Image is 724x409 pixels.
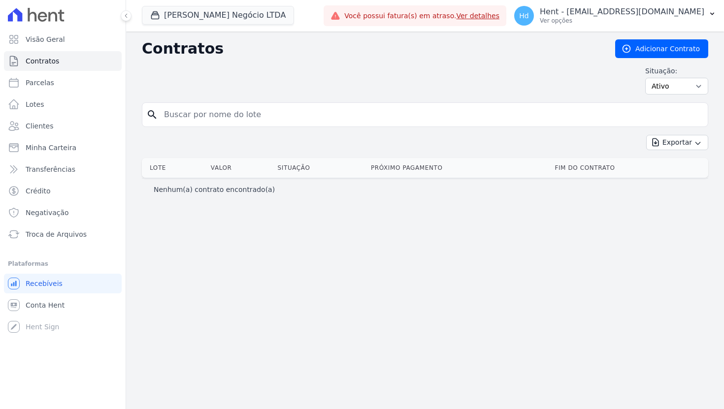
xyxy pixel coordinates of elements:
[26,121,53,131] span: Clientes
[26,34,65,44] span: Visão Geral
[4,295,122,315] a: Conta Hent
[154,185,275,194] p: Nenhum(a) contrato encontrado(a)
[456,12,499,20] a: Ver detalhes
[274,158,367,178] th: Situação
[4,73,122,93] a: Parcelas
[158,105,704,125] input: Buscar por nome do lote
[207,158,274,178] th: Valor
[26,143,76,153] span: Minha Carteira
[142,40,599,58] h2: Contratos
[26,186,51,196] span: Crédito
[367,158,551,178] th: Próximo Pagamento
[142,158,207,178] th: Lote
[26,164,75,174] span: Transferências
[4,203,122,222] a: Negativação
[4,224,122,244] a: Troca de Arquivos
[4,181,122,201] a: Crédito
[26,300,65,310] span: Conta Hent
[26,99,44,109] span: Lotes
[4,30,122,49] a: Visão Geral
[26,208,69,218] span: Negativação
[8,258,118,270] div: Plataformas
[551,158,708,178] th: Fim do Contrato
[4,159,122,179] a: Transferências
[540,7,704,17] p: Hent - [EMAIL_ADDRESS][DOMAIN_NAME]
[26,279,63,288] span: Recebíveis
[4,51,122,71] a: Contratos
[645,66,708,76] label: Situação:
[26,56,59,66] span: Contratos
[26,78,54,88] span: Parcelas
[142,6,294,25] button: [PERSON_NAME] Negócio LTDA
[4,138,122,157] a: Minha Carteira
[615,39,708,58] a: Adicionar Contrato
[540,17,704,25] p: Ver opções
[506,2,724,30] button: Hd Hent - [EMAIL_ADDRESS][DOMAIN_NAME] Ver opções
[4,116,122,136] a: Clientes
[344,11,499,21] span: Você possui fatura(s) em atraso.
[4,94,122,114] a: Lotes
[146,109,158,121] i: search
[26,229,87,239] span: Troca de Arquivos
[646,135,708,150] button: Exportar
[4,274,122,293] a: Recebíveis
[519,12,528,19] span: Hd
